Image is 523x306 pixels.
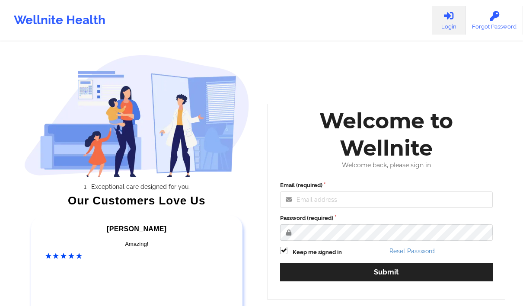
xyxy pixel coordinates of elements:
a: Reset Password [389,248,435,255]
div: Welcome to Wellnite [274,107,499,162]
a: Login [432,6,466,35]
li: Exceptional care designed for you. [32,183,249,190]
div: Our Customers Love Us [24,196,250,205]
label: Password (required) [280,214,493,223]
input: Email address [280,191,493,208]
img: wellnite-auth-hero_200.c722682e.png [24,54,250,177]
a: Forgot Password [466,6,523,35]
label: Email (required) [280,181,493,190]
label: Keep me signed in [293,248,342,257]
button: Submit [280,263,493,281]
div: Amazing! [45,240,229,249]
div: Welcome back, please sign in [274,162,499,169]
span: [PERSON_NAME] [107,225,166,233]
